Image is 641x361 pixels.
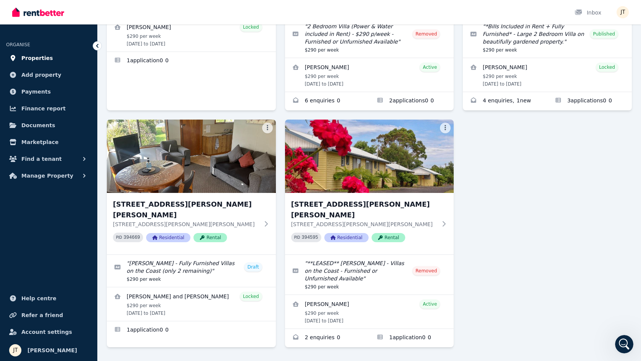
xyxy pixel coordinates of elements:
[285,120,454,193] img: 8/21 Andrew St, Strahan
[6,291,91,306] a: Help centre
[615,335,633,353] iframe: Intercom live chat
[21,154,62,164] span: Find a tenant
[6,151,91,167] button: Find a tenant
[285,120,454,254] a: 8/21 Andrew St, Strahan[STREET_ADDRESS][PERSON_NAME][PERSON_NAME][STREET_ADDRESS][PERSON_NAME][PE...
[113,220,259,228] p: [STREET_ADDRESS][PERSON_NAME][PERSON_NAME]
[369,92,454,110] a: Applications for 5/21 Andrew St, Strahan
[107,287,276,321] a: View details for Bernice and Aaron Martin
[463,18,632,58] a: Edit listing: *Bills Included in Rent + Fully Furnished* - Large 2 Bedroom Villa on beautifully g...
[21,70,61,79] span: Add property
[107,52,276,70] a: Applications for 4/21 Andrew St, Strahan
[575,9,601,16] div: Inbox
[107,120,276,193] img: 7/21 Andrew St, Strahan
[324,233,369,242] span: Residential
[27,346,77,355] span: [PERSON_NAME]
[21,327,72,337] span: Account settings
[372,233,405,242] span: Rental
[6,101,91,116] a: Finance report
[463,58,632,92] a: View details for Deborah Purdon
[285,255,454,295] a: Edit listing: **LEASED** Sharonlee Villas - Villas on the Coast - Furnished or Unfurnished Available
[193,233,227,242] span: Rental
[146,233,190,242] span: Residential
[6,50,91,66] a: Properties
[6,134,91,150] a: Marketplace
[21,311,63,320] span: Refer a friend
[21,294,56,303] span: Help centre
[291,199,437,220] h3: [STREET_ADDRESS][PERSON_NAME][PERSON_NAME]
[124,235,140,240] code: 394669
[113,199,259,220] h3: [STREET_ADDRESS][PERSON_NAME][PERSON_NAME]
[617,6,629,18] img: Jamie Taylor
[285,329,369,347] a: Enquiries for 8/21 Andrew St, Strahan
[21,121,55,130] span: Documents
[6,168,91,183] button: Manage Property
[6,84,91,99] a: Payments
[463,92,547,110] a: Enquiries for 6/21 Andrew St, Strahan
[285,295,454,329] a: View details for Jarrid Geard
[6,67,91,83] a: Add property
[285,92,369,110] a: Enquiries for 5/21 Andrew St, Strahan
[291,220,437,228] p: [STREET_ADDRESS][PERSON_NAME][PERSON_NAME]
[21,138,58,147] span: Marketplace
[6,42,30,47] span: ORGANISE
[262,123,273,133] button: More options
[21,53,53,63] span: Properties
[6,118,91,133] a: Documents
[9,344,21,356] img: Jamie Taylor
[6,308,91,323] a: Refer a friend
[107,255,276,287] a: Edit listing: Sharonlee Villas - Fully Furnished Villas on the Coast (only 2 remaining)
[6,324,91,340] a: Account settings
[285,18,454,58] a: Edit listing: 2 Bedroom Villa (Power & Water included in Rent) - $290 p/week - Furnished or Unfur...
[285,58,454,92] a: View details for Pamela Carroll
[12,6,64,18] img: RentBetter
[107,120,276,254] a: 7/21 Andrew St, Strahan[STREET_ADDRESS][PERSON_NAME][PERSON_NAME][STREET_ADDRESS][PERSON_NAME][PE...
[294,235,300,240] small: PID
[107,321,276,340] a: Applications for 7/21 Andrew St, Strahan
[116,235,122,240] small: PID
[440,123,451,133] button: More options
[548,92,632,110] a: Applications for 6/21 Andrew St, Strahan
[369,329,454,347] a: Applications for 8/21 Andrew St, Strahan
[21,171,73,180] span: Manage Property
[21,87,51,96] span: Payments
[302,235,318,240] code: 394595
[107,18,276,52] a: View details for Dimity Williams
[21,104,66,113] span: Finance report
